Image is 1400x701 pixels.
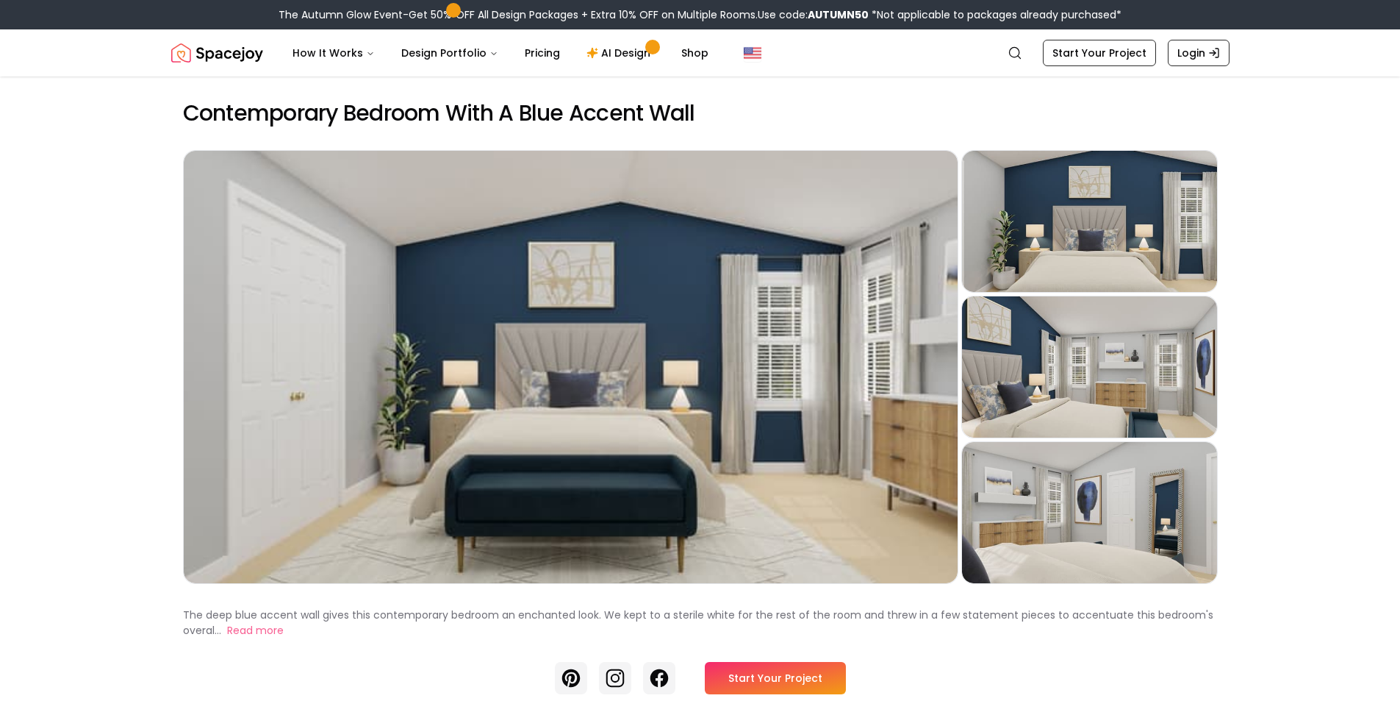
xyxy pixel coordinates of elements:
[227,623,284,638] button: Read more
[758,7,869,22] span: Use code:
[705,662,846,694] a: Start Your Project
[281,38,387,68] button: How It Works
[183,608,1213,638] p: The deep blue accent wall gives this contemporary bedroom an enchanted look. We kept to a sterile...
[171,38,263,68] a: Spacejoy
[1043,40,1156,66] a: Start Your Project
[171,38,263,68] img: Spacejoy Logo
[869,7,1121,22] span: *Not applicable to packages already purchased*
[513,38,572,68] a: Pricing
[279,7,1121,22] div: The Autumn Glow Event-Get 50% OFF All Design Packages + Extra 10% OFF on Multiple Rooms.
[171,29,1230,76] nav: Global
[390,38,510,68] button: Design Portfolio
[183,100,1218,127] h2: Contemporary Bedroom With A Blue Accent Wall
[1168,40,1230,66] a: Login
[744,44,761,62] img: United States
[808,7,869,22] b: AUTUMN50
[575,38,667,68] a: AI Design
[670,38,720,68] a: Shop
[281,38,720,68] nav: Main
